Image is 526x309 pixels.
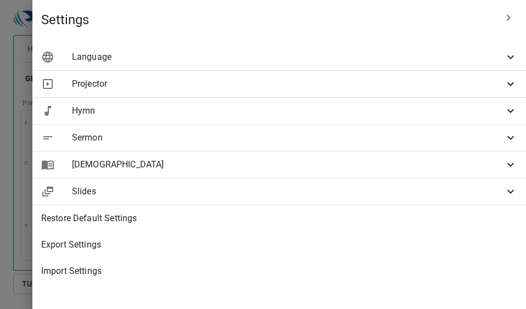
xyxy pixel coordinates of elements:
[32,232,526,258] div: Export Settings
[41,238,517,251] span: Export Settings
[32,71,526,97] div: Projector
[32,44,526,70] div: Language
[32,125,526,151] div: Sermon
[19,46,69,72] div: 1 母况日下中的信靠 Trust amid declining circumstances 2 用爱结出蒙福的成果 Bear blessed fruits through love 3 坚持信仰...
[41,212,517,225] span: Restore Default Settings
[32,258,526,284] div: Import Settings
[72,50,504,64] span: Language
[41,11,495,29] span: Settings
[32,98,526,124] div: Hymn
[72,131,504,144] span: Sermon
[32,205,526,232] div: Restore Default Settings
[96,50,111,60] li: 433
[32,151,526,178] div: [DEMOGRAPHIC_DATA]
[72,104,504,117] span: Hymn
[7,20,81,40] div: The Pinnacle of Life 人生的巅峰
[72,158,504,171] span: [DEMOGRAPHIC_DATA]
[41,265,517,278] span: Import Settings
[32,178,526,205] div: Slides
[72,77,504,91] span: Projector
[93,32,114,38] p: Hymns 诗
[96,41,111,50] li: 473
[72,185,504,198] span: Slides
